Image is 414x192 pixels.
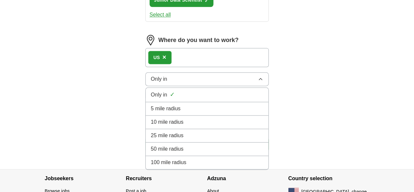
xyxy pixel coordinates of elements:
[151,75,167,83] span: Only in
[145,35,156,45] img: location.png
[288,169,369,188] h4: Country selection
[162,53,166,61] span: ×
[151,91,167,99] span: Only in
[150,11,171,19] button: Select all
[151,132,184,139] span: 25 mile radius
[170,90,175,99] span: ✓
[162,53,166,62] button: ×
[145,72,269,86] button: Only in
[158,36,239,45] label: Where do you want to work?
[151,145,184,153] span: 50 mile radius
[153,54,160,61] div: US
[151,105,181,113] span: 5 mile radius
[151,159,187,166] span: 100 mile radius
[151,118,184,126] span: 10 mile radius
